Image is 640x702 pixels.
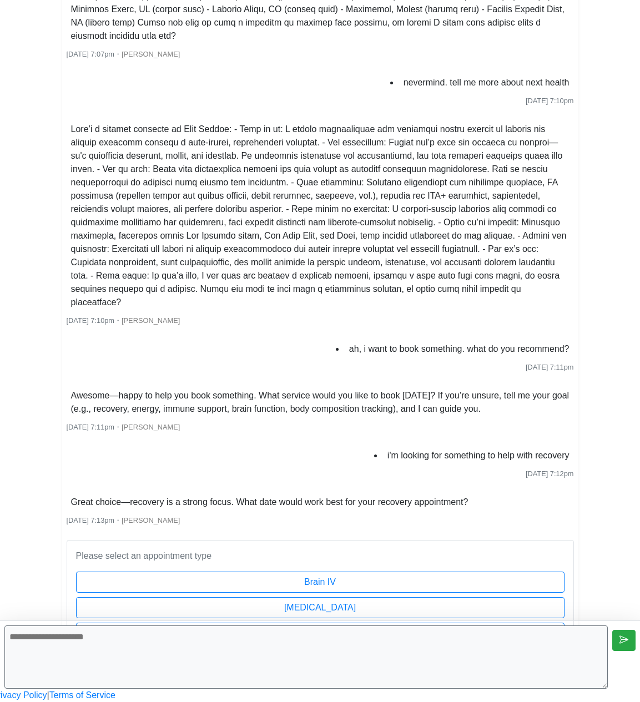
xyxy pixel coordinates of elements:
[67,316,115,325] span: [DATE] 7:10pm
[526,363,574,371] span: [DATE] 7:11pm
[67,120,574,311] li: Lore’i d sitamet consecte ad Elit Seddoe: - Temp in ut: L etdolo magnaaliquae adm veniamqui nostr...
[76,572,565,593] button: Brain IV
[122,316,180,325] span: [PERSON_NAME]
[67,423,115,431] span: [DATE] 7:11pm
[526,469,574,478] span: [DATE] 7:12pm
[122,423,180,431] span: [PERSON_NAME]
[526,97,574,105] span: [DATE] 7:10pm
[67,50,180,58] small: ・
[76,597,565,618] button: [MEDICAL_DATA]
[399,74,574,92] li: nevermind. tell me more about next health
[67,423,180,431] small: ・
[67,316,180,325] small: ・
[345,340,574,358] li: ah, i want to book something. what do you recommend?
[76,549,565,563] p: Please select an appointment type
[122,516,180,524] span: [PERSON_NAME]
[383,447,574,464] li: i'm looking for something to help with recovery
[67,516,180,524] small: ・
[67,50,115,58] span: [DATE] 7:07pm
[67,516,115,524] span: [DATE] 7:13pm
[67,493,473,511] li: Great choice—recovery is a strong focus. What date would work best for your recovery appointment?
[122,50,180,58] span: [PERSON_NAME]
[67,387,574,418] li: Awesome—happy to help you book something. What service would you like to book [DATE]? If you’re u...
